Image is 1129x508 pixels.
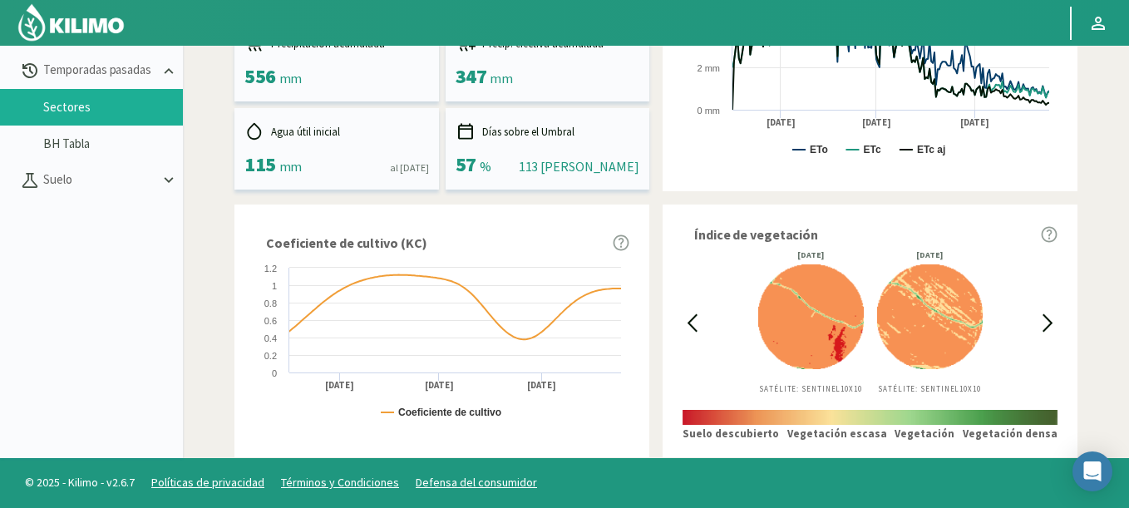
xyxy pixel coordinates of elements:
[279,70,302,86] span: mm
[17,474,143,491] span: © 2025 - Kilimo - v2.6.7
[698,106,721,116] text: 0 mm
[959,384,981,393] span: 10X10
[877,259,983,372] img: d73bcb5d-a00f-47f2-8400-de032d45d049_-_sentinel_-_2025-04-27.png
[683,410,1058,425] img: scale
[43,100,183,115] a: Sectores
[264,333,277,343] text: 0.4
[917,144,945,155] text: ETc aj
[446,20,650,101] kil-mini-card: report-summary-cards.ACCUMULATED_EFFECTIVE_PRECIPITATION
[234,108,439,190] kil-mini-card: report-summary-cards.INITIAL_USEFUL_WATER
[151,475,264,490] a: Políticas de privacidad
[17,2,126,42] img: Kilimo
[527,379,556,392] text: [DATE]
[963,426,1058,442] p: Vegetación densa
[279,158,302,175] span: mm
[519,156,639,176] div: 113 [PERSON_NAME]
[456,121,640,141] div: Días sobre el Umbral
[895,426,954,442] p: Vegetación
[281,475,399,490] a: Términos y Condiciones
[416,475,537,490] a: Defensa del consumidor
[456,63,487,89] span: 347
[266,233,426,253] span: Coeficiente de cultivo (KC)
[244,63,276,89] span: 556
[425,379,454,392] text: [DATE]
[758,251,864,259] div: [DATE]
[264,264,277,274] text: 1.2
[325,379,354,392] text: [DATE]
[863,144,880,155] text: ETc
[456,33,640,53] div: Precip. efectiva acumulada
[810,144,828,155] text: ETo
[272,368,277,378] text: 0
[40,170,160,190] p: Suelo
[244,121,429,141] div: Agua útil inicial
[490,70,512,86] span: mm
[1072,451,1112,491] div: Open Intercom Messenger
[272,281,277,291] text: 1
[960,116,989,129] text: [DATE]
[862,116,891,129] text: [DATE]
[446,108,650,190] kil-mini-card: report-summary-cards.DAYS_ABOVE_THRESHOLD
[758,259,864,372] img: d73bcb5d-a00f-47f2-8400-de032d45d049_-_sentinel_-_2025-04-22.png
[264,316,277,326] text: 0.6
[398,407,501,418] text: Coeficiente de cultivo
[264,351,277,361] text: 0.2
[787,426,887,442] p: Vegetación escasa
[758,383,864,395] p: Satélite: Sentinel
[480,158,491,175] span: %
[244,151,276,177] span: 115
[694,224,818,244] span: Índice de vegetación
[264,298,277,308] text: 0.8
[456,151,476,177] span: 57
[390,160,428,175] div: al [DATE]
[841,384,862,393] span: 10X10
[877,383,983,395] p: Satélite: Sentinel
[767,116,796,129] text: [DATE]
[43,136,183,151] a: BH Tabla
[698,63,721,73] text: 2 mm
[40,61,160,80] p: Temporadas pasadas
[244,33,429,53] div: Precipitación acumulada
[683,426,779,442] p: Suelo descubierto
[234,20,439,101] kil-mini-card: report-summary-cards.ACCUMULATED_PRECIPITATION
[877,251,983,259] div: [DATE]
